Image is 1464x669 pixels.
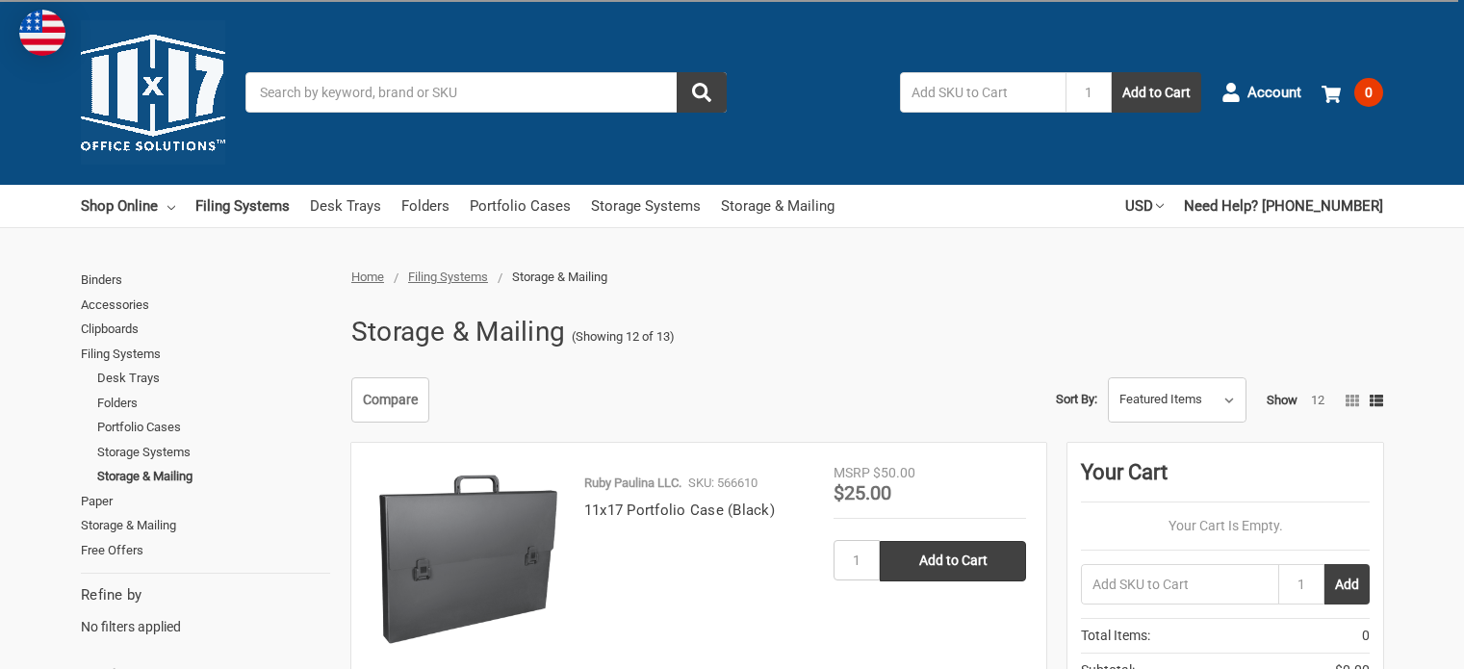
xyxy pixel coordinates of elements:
[81,293,330,318] a: Accessories
[1267,393,1297,407] span: Show
[1081,456,1370,502] div: Your Cart
[512,270,607,284] span: Storage & Mailing
[19,10,65,56] img: duty and tax information for United States
[688,474,758,493] p: SKU: 566610
[470,185,571,227] a: Portfolio Cases
[81,342,330,367] a: Filing Systems
[900,72,1066,113] input: Add SKU to Cart
[81,317,330,342] a: Clipboards
[97,415,330,440] a: Portfolio Cases
[401,185,449,227] a: Folders
[880,541,1026,581] input: Add to Cart
[372,463,564,656] img: 11x17 Portfolio Case (Black)
[1311,393,1324,407] a: 12
[572,327,675,347] span: (Showing 12 of 13)
[1112,72,1201,113] button: Add to Cart
[81,584,330,636] div: No filters applied
[195,185,290,227] a: Filing Systems
[1247,82,1301,104] span: Account
[245,72,727,113] input: Search by keyword, brand or SKU
[834,463,870,483] div: MSRP
[97,391,330,416] a: Folders
[97,464,330,489] a: Storage & Mailing
[584,474,681,493] p: Ruby Paulina LLC.
[97,440,330,465] a: Storage Systems
[721,185,835,227] a: Storage & Mailing
[81,538,330,563] a: Free Offers
[351,307,565,357] h1: Storage & Mailing
[873,465,915,480] span: $50.00
[1322,67,1383,117] a: 0
[1184,185,1383,227] a: Need Help? [PHONE_NUMBER]
[834,481,891,504] span: $25.00
[1221,67,1301,117] a: Account
[1125,185,1164,227] a: USD
[1354,78,1383,107] span: 0
[1081,516,1370,536] p: Your Cart Is Empty.
[584,502,775,519] a: 11x17 Portfolio Case (Black)
[81,489,330,514] a: Paper
[351,377,429,424] a: Compare
[81,185,175,227] a: Shop Online
[591,185,701,227] a: Storage Systems
[351,270,384,284] a: Home
[310,185,381,227] a: Desk Trays
[408,270,488,284] a: Filing Systems
[97,366,330,391] a: Desk Trays
[1056,385,1097,414] label: Sort By:
[81,513,330,538] a: Storage & Mailing
[81,268,330,293] a: Binders
[81,20,225,165] img: 11x17.com
[81,584,330,606] h5: Refine by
